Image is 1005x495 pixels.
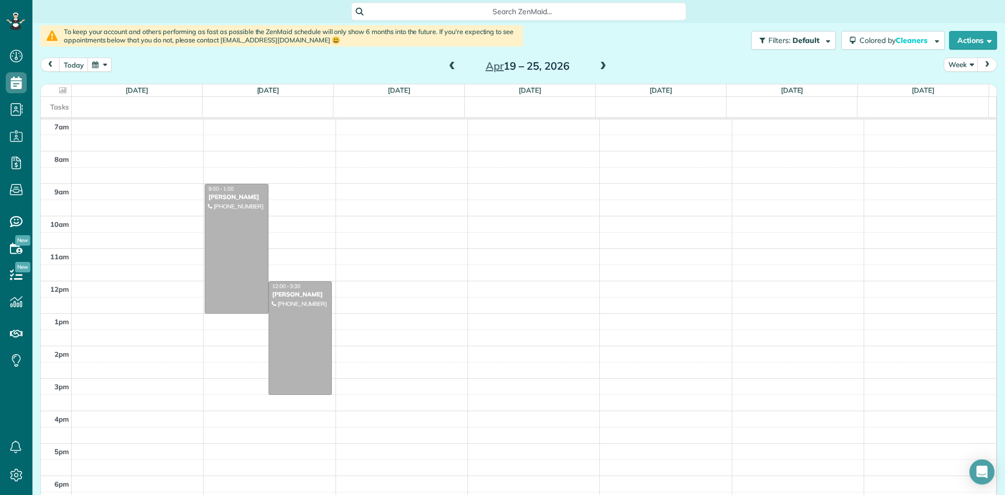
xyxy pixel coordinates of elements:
[944,58,978,72] button: Week
[59,58,88,72] button: today
[896,36,929,45] span: Cleaners
[388,86,410,94] a: [DATE]
[912,86,934,94] a: [DATE]
[977,58,997,72] button: next
[208,185,233,192] span: 9:00 - 1:00
[50,220,69,228] span: 10am
[15,262,30,272] span: New
[54,480,69,488] span: 6pm
[792,36,820,45] span: Default
[54,155,69,163] span: 8am
[486,59,504,72] span: Apr
[15,235,30,246] span: New
[272,283,300,290] span: 12:00 - 3:30
[859,36,931,45] span: Colored by
[272,291,329,298] div: [PERSON_NAME]
[746,31,836,50] a: Filters: Default
[54,382,69,391] span: 3pm
[40,25,523,47] div: To keep your account and others performing as fast as possible the ZenMaid schedule will only sho...
[949,31,997,50] button: Actions
[781,86,803,94] a: [DATE]
[54,317,69,326] span: 1pm
[462,60,593,72] h2: 19 – 25, 2026
[751,31,836,50] button: Filters: Default
[54,415,69,423] span: 4pm
[40,58,60,72] button: prev
[768,36,790,45] span: Filters:
[257,86,280,94] a: [DATE]
[126,86,148,94] a: [DATE]
[54,447,69,456] span: 5pm
[969,459,995,485] div: Open Intercom Messenger
[208,193,265,201] div: [PERSON_NAME]
[519,86,541,94] a: [DATE]
[841,31,945,50] button: Colored byCleaners
[54,188,69,196] span: 9am
[54,350,69,358] span: 2pm
[50,103,69,111] span: Tasks
[54,123,69,131] span: 7am
[650,86,672,94] a: [DATE]
[50,252,69,261] span: 11am
[50,285,69,293] span: 12pm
